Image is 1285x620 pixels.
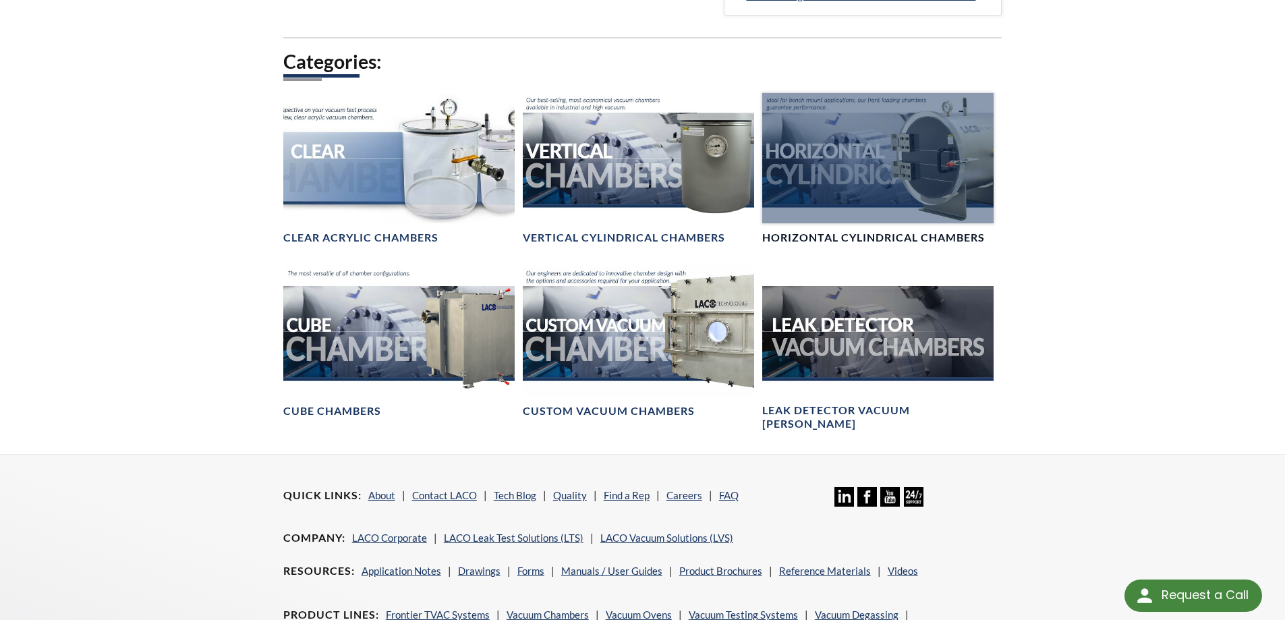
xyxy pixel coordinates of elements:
[600,532,733,544] a: LACO Vacuum Solutions (LVS)
[283,93,515,245] a: Clear Chambers headerClear Acrylic Chambers
[762,93,994,245] a: Horizontal Cylindrical headerHorizontal Cylindrical Chambers
[283,404,381,418] h4: Cube Chambers
[888,565,918,577] a: Videos
[1134,585,1155,607] img: round button
[283,49,1002,74] h2: Categories:
[904,487,923,507] img: 24/7 Support Icon
[719,489,739,501] a: FAQ
[762,231,985,245] h4: Horizontal Cylindrical Chambers
[283,564,355,578] h4: Resources
[666,489,702,501] a: Careers
[283,531,345,545] h4: Company
[1124,580,1262,612] div: Request a Call
[762,403,994,432] h4: Leak Detector Vacuum [PERSON_NAME]
[523,231,725,245] h4: Vertical Cylindrical Chambers
[494,489,536,501] a: Tech Blog
[368,489,395,501] a: About
[283,231,438,245] h4: Clear Acrylic Chambers
[517,565,544,577] a: Forms
[444,532,583,544] a: LACO Leak Test Solutions (LTS)
[604,489,650,501] a: Find a Rep
[362,565,441,577] a: Application Notes
[352,532,427,544] a: LACO Corporate
[458,565,501,577] a: Drawings
[283,488,362,503] h4: Quick Links
[283,266,515,418] a: Cube Chambers headerCube Chambers
[523,404,695,418] h4: Custom Vacuum Chambers
[904,497,923,509] a: 24/7 Support
[679,565,762,577] a: Product Brochures
[779,565,871,577] a: Reference Materials
[553,489,587,501] a: Quality
[523,266,754,418] a: Custom Vacuum Chamber headerCustom Vacuum Chambers
[762,266,994,432] a: Leak Test Vacuum Chambers headerLeak Detector Vacuum [PERSON_NAME]
[1162,580,1249,611] div: Request a Call
[561,565,662,577] a: Manuals / User Guides
[412,489,477,501] a: Contact LACO
[523,93,754,245] a: Vertical Vacuum Chambers headerVertical Cylindrical Chambers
